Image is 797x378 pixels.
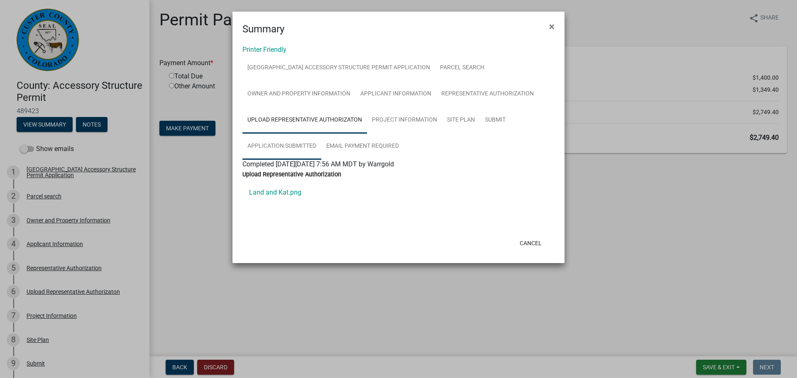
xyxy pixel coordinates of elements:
a: Representative Authorization [436,81,539,107]
a: Submit [480,107,511,134]
a: Owner and Property Information [242,81,355,107]
a: Upload Representative Authorizaton [242,107,367,134]
a: Applicant Information [355,81,436,107]
button: Close [543,15,561,38]
a: [GEOGRAPHIC_DATA] Accessory Structure Permit Application [242,55,435,81]
span: Completed [DATE][DATE] 7:56 AM MDT by Warrgold [242,160,394,168]
span: × [549,21,555,32]
button: Cancel [513,236,548,251]
a: Printer Friendly [242,46,286,54]
a: Land and Kat.png [242,183,555,202]
a: Site Plan [442,107,480,134]
a: Email Payment Required [321,133,404,160]
a: Project Information [367,107,442,134]
h4: Summary [242,22,284,37]
a: Application Submitted [242,133,321,160]
a: Parcel search [435,55,489,81]
label: Upload Representative Authorization [242,172,341,178]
